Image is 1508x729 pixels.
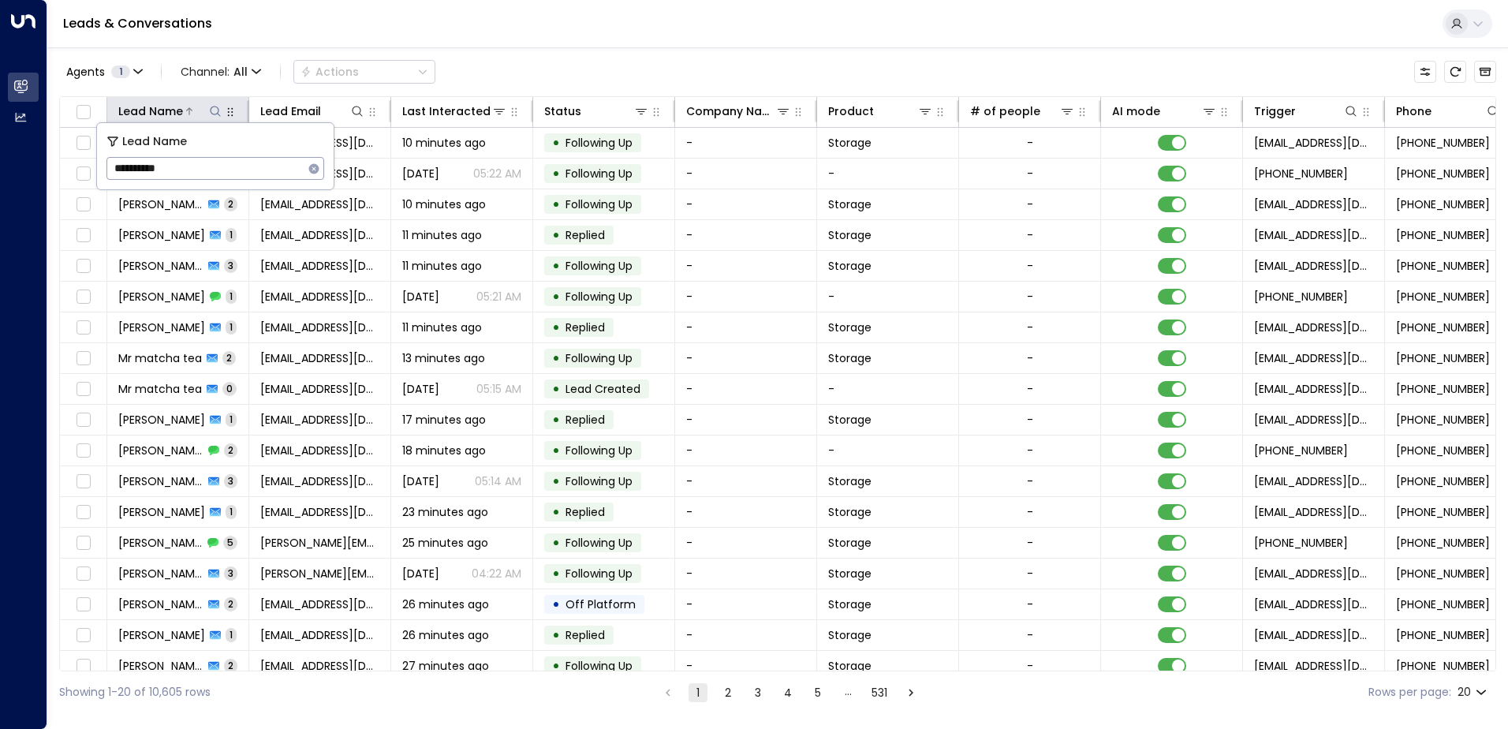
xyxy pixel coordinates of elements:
[778,683,797,702] button: Go to page 4
[1396,658,1490,674] span: +447539390431
[1254,443,1348,458] span: +447391977472
[552,376,560,402] div: •
[73,472,93,492] span: Toggle select row
[260,102,321,121] div: Lead Email
[118,381,202,397] span: Mr matcha tea
[226,290,237,303] span: 1
[226,413,237,426] span: 1
[224,197,237,211] span: 2
[1396,289,1490,305] span: +447444655393
[402,443,486,458] span: 18 minutes ago
[118,196,203,212] span: Alice Tricker
[552,252,560,279] div: •
[118,443,203,458] span: Raqib Hussain
[675,312,817,342] td: -
[1396,627,1490,643] span: +447999300555
[402,658,489,674] span: 27 minutes ago
[552,652,560,679] div: •
[1254,658,1373,674] span: leads@space-station.co.uk
[402,166,439,181] span: Aug 31, 2025
[73,533,93,553] span: Toggle select row
[118,320,205,335] span: Dale Shepherd
[565,196,633,212] span: Following Up
[73,103,93,122] span: Toggle select all
[1254,566,1373,581] span: leads@space-station.co.uk
[544,102,581,121] div: Status
[402,473,439,489] span: Sep 01, 2025
[66,66,105,77] span: Agents
[817,374,959,404] td: -
[675,251,817,281] td: -
[565,258,633,274] span: Following Up
[1396,596,1490,612] span: +447757303227
[73,287,93,307] span: Toggle select row
[828,350,872,366] span: Storage
[552,129,560,156] div: •
[260,227,379,243] span: lulumunsakaa@gmail.com
[565,289,633,305] span: Following Up
[1254,227,1373,243] span: leads@space-station.co.uk
[226,228,237,241] span: 1
[675,528,817,558] td: -
[544,102,649,121] div: Status
[475,473,521,489] p: 05:14 AM
[73,441,93,461] span: Toggle select row
[552,406,560,433] div: •
[552,529,560,556] div: •
[402,412,486,428] span: 17 minutes ago
[226,505,237,518] span: 1
[828,196,872,212] span: Storage
[1254,196,1373,212] span: leads@space-station.co.uk
[868,683,890,702] button: Go to page 531
[73,503,93,522] span: Toggle select row
[552,222,560,249] div: •
[118,102,223,121] div: Lead Name
[118,227,205,243] span: Lulu Munsaka
[174,61,267,83] button: Channel:All
[1112,102,1160,121] div: AI mode
[260,350,379,366] span: spillthetea@gmail.com
[73,226,93,245] span: Toggle select row
[73,379,93,399] span: Toggle select row
[1027,443,1033,458] div: -
[1396,102,1431,121] div: Phone
[260,289,379,305] span: mmason_72@hotmail.com
[402,102,491,121] div: Last Interacted
[260,381,379,397] span: spillthetea@gmail.com
[118,627,205,643] span: Aftab Malik
[565,320,605,335] span: Replied
[1368,684,1451,701] label: Rows per page:
[828,412,872,428] span: Storage
[1254,102,1296,121] div: Trigger
[828,227,872,243] span: Storage
[224,443,237,457] span: 2
[552,283,560,310] div: •
[402,504,488,520] span: 23 minutes ago
[1254,535,1348,551] span: +447766442628
[675,189,817,219] td: -
[1027,566,1033,581] div: -
[1027,166,1033,181] div: -
[402,258,482,274] span: 11 minutes ago
[73,256,93,276] span: Toggle select row
[63,14,212,32] a: Leads & Conversations
[1027,320,1033,335] div: -
[817,159,959,189] td: -
[260,412,379,428] span: dijanwain@gmail.com
[658,682,921,702] nav: pagination navigation
[817,436,959,465] td: -
[222,351,236,364] span: 2
[675,128,817,158] td: -
[970,102,1040,121] div: # of people
[224,259,237,272] span: 3
[552,314,560,341] div: •
[402,102,507,121] div: Last Interacted
[828,102,874,121] div: Product
[1254,258,1373,274] span: leads@space-station.co.uk
[1027,596,1033,612] div: -
[224,474,237,488] span: 3
[73,195,93,215] span: Toggle select row
[233,65,248,78] span: All
[260,102,365,121] div: Lead Email
[1027,196,1033,212] div: -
